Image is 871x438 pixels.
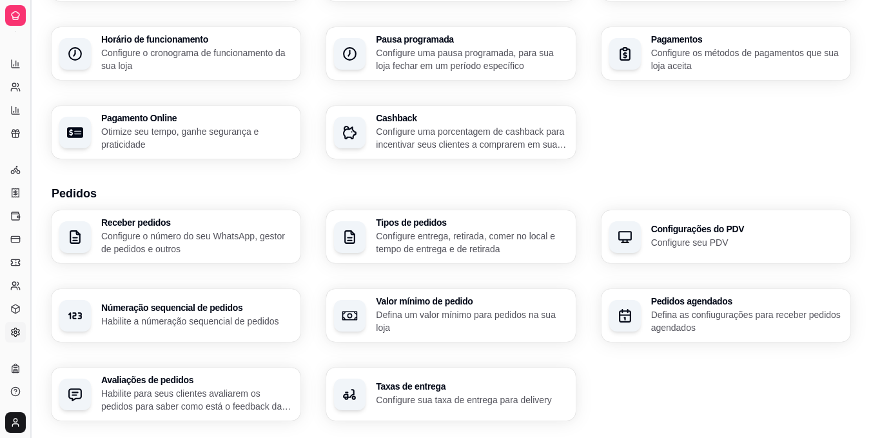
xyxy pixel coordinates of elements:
[376,393,567,406] p: Configure sua taxa de entrega para delivery
[101,125,293,151] p: Otimize seu tempo, ganhe segurança e praticidade
[101,387,293,413] p: Habilite para seus clientes avaliarem os pedidos para saber como está o feedback da sua loja
[651,297,843,306] h3: Pedidos agendados
[651,224,843,234] h3: Configurações do PDV
[101,218,293,227] h3: Receber pedidos
[376,297,567,306] h3: Valor mínimo de pedido
[602,210,850,263] button: Configurações do PDVConfigure seu PDV
[52,289,300,342] button: Númeração sequencial de pedidosHabilite a númeração sequencial de pedidos
[101,303,293,312] h3: Númeração sequencial de pedidos
[651,35,843,44] h3: Pagamentos
[101,46,293,72] p: Configure o cronograma de funcionamento da sua loja
[101,375,293,384] h3: Avaliações de pedidos
[376,114,567,123] h3: Cashback
[52,210,300,263] button: Receber pedidosConfigure o número do seu WhatsApp, gestor de pedidos e outros
[52,368,300,421] button: Avaliações de pedidosHabilite para seus clientes avaliarem os pedidos para saber como está o feed...
[602,27,850,80] button: PagamentosConfigure os métodos de pagamentos que sua loja aceita
[326,210,575,263] button: Tipos de pedidosConfigure entrega, retirada, comer no local e tempo de entrega e de retirada
[376,382,567,391] h3: Taxas de entrega
[101,35,293,44] h3: Horário de funcionamento
[326,106,575,159] button: CashbackConfigure uma porcentagem de cashback para incentivar seus clientes a comprarem em sua loja
[52,106,300,159] button: Pagamento OnlineOtimize seu tempo, ganhe segurança e praticidade
[376,125,567,151] p: Configure uma porcentagem de cashback para incentivar seus clientes a comprarem em sua loja
[651,308,843,334] p: Defina as confiugurações para receber pedidos agendados
[651,46,843,72] p: Configure os métodos de pagamentos que sua loja aceita
[376,35,567,44] h3: Pausa programada
[52,27,300,80] button: Horário de funcionamentoConfigure o cronograma de funcionamento da sua loja
[376,46,567,72] p: Configure uma pausa programada, para sua loja fechar em um período específico
[326,289,575,342] button: Valor mínimo de pedidoDefina um valor mínimo para pedidos na sua loja
[326,27,575,80] button: Pausa programadaConfigure uma pausa programada, para sua loja fechar em um período específico
[101,230,293,255] p: Configure o número do seu WhatsApp, gestor de pedidos e outros
[376,308,567,334] p: Defina um valor mínimo para pedidos na sua loja
[326,368,575,421] button: Taxas de entregaConfigure sua taxa de entrega para delivery
[52,184,850,203] h3: Pedidos
[376,218,567,227] h3: Tipos de pedidos
[101,315,293,328] p: Habilite a númeração sequencial de pedidos
[602,289,850,342] button: Pedidos agendadosDefina as confiugurações para receber pedidos agendados
[651,236,843,249] p: Configure seu PDV
[376,230,567,255] p: Configure entrega, retirada, comer no local e tempo de entrega e de retirada
[101,114,293,123] h3: Pagamento Online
